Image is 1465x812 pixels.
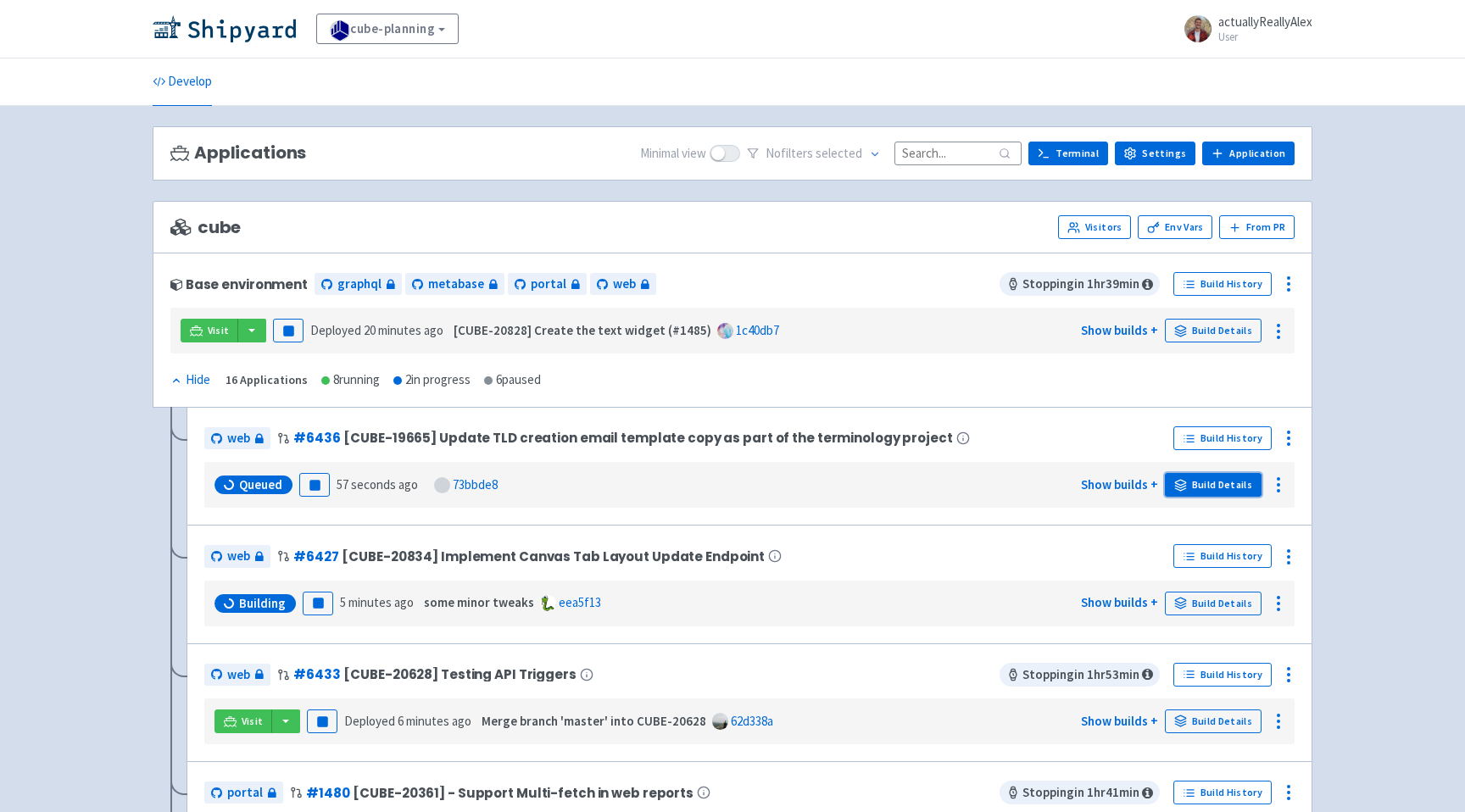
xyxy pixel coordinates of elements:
span: actuallyReallyAlex [1218,14,1312,30]
a: web [204,545,270,568]
div: 8 running [321,370,380,390]
button: Pause [299,473,330,497]
h3: Applications [170,143,306,163]
span: [CUBE-19665] Update TLD creation email template copy as part of the terminology project [343,431,952,445]
a: Terminal [1028,142,1108,165]
a: Build History [1173,544,1272,568]
span: No filter s [766,144,862,164]
a: Build History [1173,426,1272,450]
a: web [590,273,656,296]
div: Hide [170,370,210,390]
time: 5 minutes ago [340,594,414,610]
strong: Merge branch 'master' into CUBE-20628 [482,713,706,729]
a: Application [1202,142,1295,165]
span: portal [531,275,566,294]
span: web [227,547,250,566]
a: Build History [1173,781,1272,804]
a: portal [508,273,587,296]
a: #6427 [293,548,338,565]
span: selected [816,145,862,161]
a: Build History [1173,272,1272,296]
span: [CUBE-20361] - Support Multi-fetch in web reports [353,786,694,800]
a: portal [204,781,283,804]
span: [CUBE-20834] Implement Canvas Tab Layout Update Endpoint [342,549,765,564]
button: Pause [307,709,337,733]
a: actuallyReallyAlex User [1174,15,1312,42]
a: cube-planning [316,14,459,44]
span: web [227,665,250,685]
button: Hide [170,370,212,390]
a: Build Details [1165,709,1262,733]
a: Show builds + [1081,476,1158,492]
img: Shipyard logo [153,15,296,42]
span: Stopping in 1 hr 41 min [1000,781,1160,804]
a: eea5f13 [559,594,601,610]
a: 62d338a [731,713,773,729]
strong: some minor tweaks [424,594,534,610]
span: Visit [208,324,230,337]
a: Develop [153,58,212,106]
small: User [1218,31,1312,42]
div: 16 Applications [226,370,308,390]
a: Visit [214,709,272,733]
button: From PR [1219,215,1295,239]
span: Visit [242,715,264,728]
time: 20 minutes ago [364,322,443,338]
a: Build Details [1165,473,1262,497]
a: web [204,427,270,450]
span: Deployed [344,713,471,729]
a: 1c40db7 [736,322,779,338]
a: metabase [405,273,504,296]
input: Search... [894,142,1022,164]
a: Build Details [1165,319,1262,342]
button: Pause [273,319,304,342]
span: Stopping in 1 hr 39 min [1000,272,1160,296]
span: web [613,275,636,294]
a: #6436 [293,429,340,447]
a: Show builds + [1081,322,1158,338]
time: 57 seconds ago [337,476,418,492]
strong: [CUBE-20828] Create the text widget (#1485) [454,322,711,338]
div: 6 paused [484,370,541,390]
span: Minimal view [640,144,706,164]
a: Build History [1173,663,1272,687]
div: 2 in progress [393,370,471,390]
span: web [227,429,250,448]
span: Deployed [310,322,443,338]
a: Build Details [1165,592,1262,615]
span: Stopping in 1 hr 53 min [1000,663,1160,687]
a: Settings [1115,142,1195,165]
a: graphql [315,273,402,296]
span: graphql [337,275,382,294]
span: cube [170,218,241,237]
a: Visit [181,319,238,342]
div: Base environment [170,277,308,292]
time: 6 minutes ago [398,713,471,729]
a: #1480 [306,784,349,802]
a: Visitors [1058,215,1131,239]
a: #6433 [293,665,340,683]
span: portal [227,783,263,803]
a: 73bbde8 [453,476,498,492]
span: Building [239,595,286,612]
a: Env Vars [1138,215,1212,239]
span: [CUBE-20628] Testing API Triggers [343,667,576,681]
span: metabase [428,275,484,294]
span: Queued [239,476,282,493]
a: Show builds + [1081,713,1158,729]
button: Pause [303,592,333,615]
a: Show builds + [1081,594,1158,610]
a: web [204,664,270,687]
